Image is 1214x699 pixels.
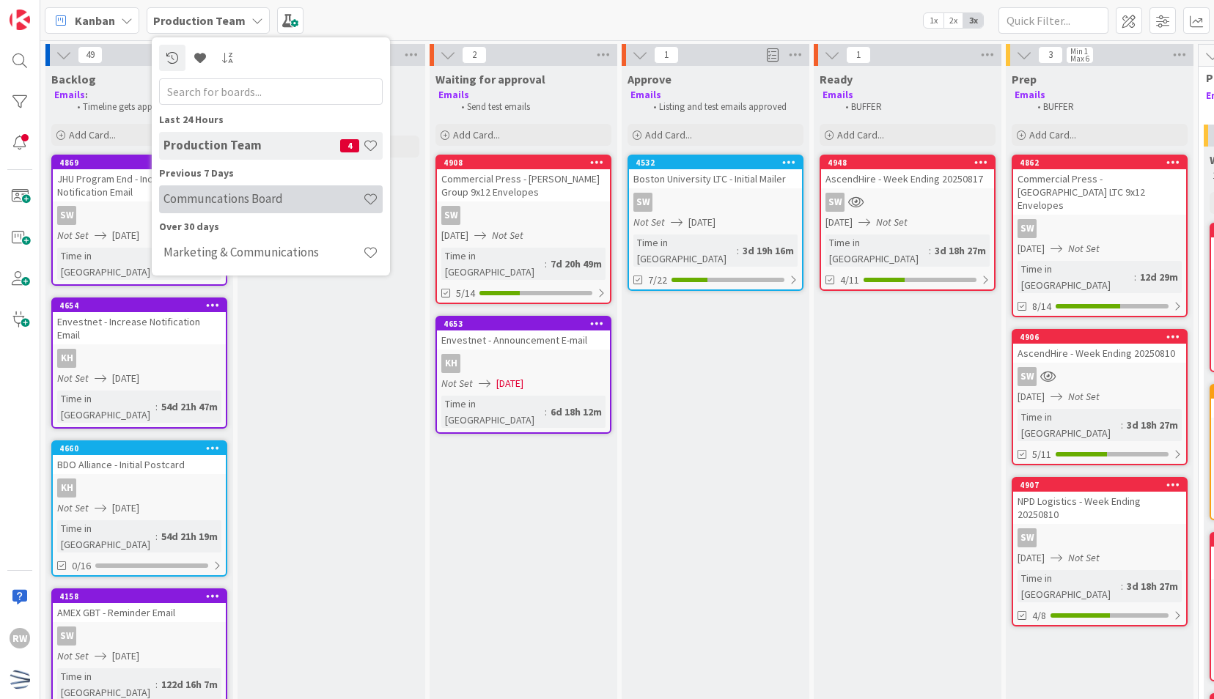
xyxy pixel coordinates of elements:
[53,590,226,603] div: 4158
[998,7,1108,34] input: Quick Filter...
[437,156,610,201] div: 4908Commercial Press - [PERSON_NAME] Group 9x12 Envelopes
[57,248,155,280] div: Time in [GEOGRAPHIC_DATA]
[1013,156,1186,215] div: 4862Commercial Press - [GEOGRAPHIC_DATA] LTC 9x12 Envelopes
[51,440,227,577] a: 4660BDO Alliance - Initial PostcardKHNot Set[DATE]Time in [GEOGRAPHIC_DATA]:54d 21h 19m0/16
[456,286,475,301] span: 5/14
[158,676,221,692] div: 122d 16h 7m
[1013,169,1186,215] div: Commercial Press - [GEOGRAPHIC_DATA] LTC 9x12 Envelopes
[1013,330,1186,363] div: 4906AscendHire - Week Ending 20250810
[57,206,76,225] div: SW
[10,628,30,648] div: RW
[51,297,227,429] a: 4654Envestnet - Increase Notification EmailKHNot Set[DATE]Time in [GEOGRAPHIC_DATA]:54d 21h 47m
[1013,330,1186,344] div: 4906
[645,128,692,141] span: Add Card...
[1013,528,1186,547] div: SW
[628,72,672,86] span: Approve
[823,89,853,101] strong: Emails
[924,13,943,28] span: 1x
[53,478,226,498] div: KH
[10,10,30,30] img: Visit kanbanzone.com
[1018,570,1121,602] div: Time in [GEOGRAPHIC_DATA]
[437,317,610,349] div: 4653Envestnet - Announcement E-mail
[929,243,931,259] span: :
[75,12,115,29] span: Kanban
[1012,155,1188,317] a: 4862Commercial Press - [GEOGRAPHIC_DATA] LTC 9x12 EnvelopesSW[DATE]Not SetTime in [GEOGRAPHIC_DAT...
[57,391,155,423] div: Time in [GEOGRAPHIC_DATA]
[462,46,487,64] span: 2
[51,155,227,286] a: 4869JHU Program End - Increase Notification EmailSWNot Set[DATE]Time in [GEOGRAPHIC_DATA]:17d 17h...
[53,156,226,201] div: 4869JHU Program End - Increase Notification Email
[837,101,993,113] li: BUFFER
[453,128,500,141] span: Add Card...
[629,156,802,188] div: 4532Boston University LTC - Initial Mailer
[1070,55,1089,62] div: Max 6
[1020,158,1186,168] div: 4862
[53,442,226,455] div: 4660
[630,89,661,101] strong: Emails
[820,155,996,291] a: 4948AscendHire - Week Ending 20250817SW[DATE]Not SetTime in [GEOGRAPHIC_DATA]:3d 18h 27m4/11
[628,155,803,291] a: 4532Boston University LTC - Initial MailerSWNot Set[DATE]Time in [GEOGRAPHIC_DATA]:3d 19h 16m7/22
[633,215,665,229] i: Not Set
[53,169,226,201] div: JHU Program End - Increase Notification Email
[53,349,226,368] div: KH
[545,404,547,420] span: :
[629,193,802,212] div: SW
[636,158,802,168] div: 4532
[821,156,994,188] div: 4948AscendHire - Week Ending 20250817
[629,169,802,188] div: Boston University LTC - Initial Mailer
[441,228,468,243] span: [DATE]
[828,158,994,168] div: 4948
[1068,390,1100,403] i: Not Set
[1018,219,1037,238] div: SW
[441,377,473,390] i: Not Set
[54,89,85,101] strong: Emails
[820,72,853,86] span: Ready
[163,138,340,152] h4: Production Team
[53,455,226,474] div: BDO Alliance - Initial Postcard
[112,371,139,386] span: [DATE]
[59,300,226,311] div: 4654
[453,101,609,113] li: Send test emails
[57,229,89,242] i: Not Set
[837,128,884,141] span: Add Card...
[1068,242,1100,255] i: Not Set
[59,443,226,454] div: 4660
[441,206,460,225] div: SW
[153,13,246,28] b: Production Team
[496,376,523,391] span: [DATE]
[1013,156,1186,169] div: 4862
[53,603,226,622] div: AMEX GBT - Reminder Email
[155,528,158,544] span: :
[1032,447,1051,462] span: 5/11
[85,89,88,101] strong: :
[931,243,990,259] div: 3d 18h 27m
[547,256,606,272] div: 7d 20h 49m
[825,193,845,212] div: SW
[645,101,801,113] li: Listing and test emails approved
[441,354,460,373] div: KH
[155,399,158,415] span: :
[51,72,96,86] span: Backlog
[821,169,994,188] div: AscendHire - Week Ending 20250817
[435,316,611,434] a: 4653Envestnet - Announcement E-mailKHNot Set[DATE]Time in [GEOGRAPHIC_DATA]:6d 18h 12m
[1013,478,1186,524] div: 4907NPD Logistics - Week Ending 20250810
[53,626,226,646] div: SW
[78,46,103,64] span: 49
[57,520,155,552] div: Time in [GEOGRAPHIC_DATA]
[444,319,610,329] div: 4653
[1012,329,1188,465] a: 4906AscendHire - Week Ending 20250810SW[DATE]Not SetTime in [GEOGRAPHIC_DATA]:3d 18h 27m5/11
[53,156,226,169] div: 4869
[825,215,853,230] span: [DATE]
[53,299,226,312] div: 4654
[437,156,610,169] div: 4908
[633,234,737,267] div: Time in [GEOGRAPHIC_DATA]
[158,399,221,415] div: 54d 21h 47m
[943,13,963,28] span: 2x
[53,590,226,622] div: 4158AMEX GBT - Reminder Email
[1013,478,1186,492] div: 4907
[1018,528,1037,547] div: SW
[441,396,545,428] div: Time in [GEOGRAPHIC_DATA]
[159,78,383,105] input: Search for boards...
[1032,299,1051,314] span: 8/14
[1020,332,1186,342] div: 4906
